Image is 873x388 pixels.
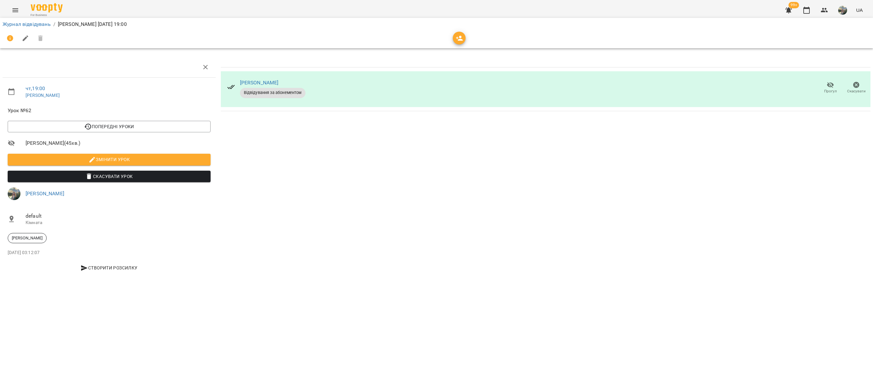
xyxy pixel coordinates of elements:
[8,107,211,114] span: Урок №62
[817,79,843,97] button: Прогул
[824,89,837,94] span: Прогул
[53,20,55,28] li: /
[26,139,211,147] span: [PERSON_NAME] ( 45 хв. )
[26,93,60,98] a: [PERSON_NAME]
[847,89,866,94] span: Скасувати
[26,85,45,91] a: чт , 19:00
[240,80,279,86] a: [PERSON_NAME]
[8,250,211,256] p: [DATE] 03:12:07
[8,171,211,182] button: Скасувати Урок
[13,123,205,130] span: Попередні уроки
[31,13,63,17] span: For Business
[3,20,870,28] nav: breadcrumb
[31,3,63,12] img: Voopty Logo
[26,220,211,226] p: Кімната
[8,233,47,243] div: [PERSON_NAME]
[843,79,869,97] button: Скасувати
[26,212,211,220] span: default
[856,7,863,13] span: UA
[58,20,127,28] p: [PERSON_NAME] [DATE] 19:00
[10,264,208,272] span: Створити розсилку
[8,187,20,200] img: 3ee4fd3f6459422412234092ea5b7c8e.jpg
[8,121,211,132] button: Попередні уроки
[8,235,46,241] span: [PERSON_NAME]
[8,262,211,274] button: Створити розсилку
[240,90,305,96] span: Відвідування за абонементом
[26,190,64,197] a: [PERSON_NAME]
[838,6,847,15] img: 3ee4fd3f6459422412234092ea5b7c8e.jpg
[13,173,205,180] span: Скасувати Урок
[8,154,211,165] button: Змінити урок
[3,21,51,27] a: Журнал відвідувань
[789,2,799,8] span: 99+
[13,156,205,163] span: Змінити урок
[854,4,865,16] button: UA
[8,3,23,18] button: Menu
